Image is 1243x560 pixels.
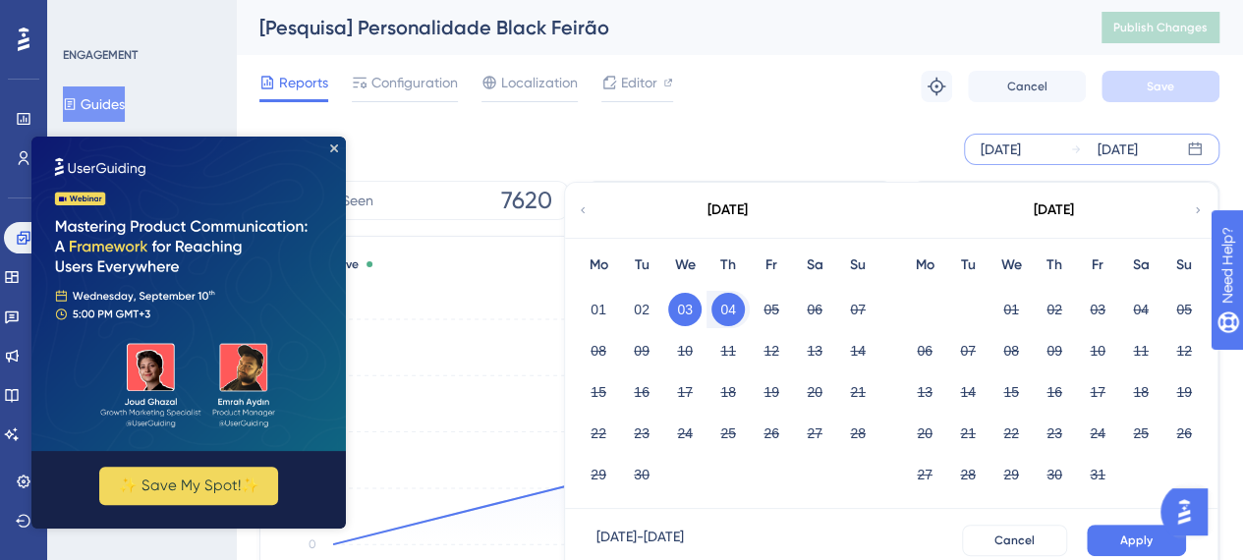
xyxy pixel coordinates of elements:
button: 10 [668,334,702,367]
div: Tu [946,253,989,277]
button: 03 [1081,293,1114,326]
button: 06 [798,293,831,326]
span: Apply [1120,532,1153,548]
button: 08 [582,334,615,367]
span: Save [1147,79,1174,94]
div: [DATE] [981,138,1021,161]
div: We [989,253,1033,277]
div: Sa [1119,253,1162,277]
span: Reports [279,71,328,94]
div: Th [706,253,750,277]
div: Close Preview [299,8,307,16]
button: 15 [994,375,1028,409]
span: Localization [501,71,578,94]
button: 24 [668,417,702,450]
div: Sa [793,253,836,277]
button: 16 [625,375,658,409]
button: 15 [582,375,615,409]
div: Fr [750,253,793,277]
button: Save [1102,71,1219,102]
button: 27 [908,458,941,491]
button: 30 [1038,458,1071,491]
div: Su [1162,253,1206,277]
button: 26 [1167,417,1201,450]
button: 28 [951,458,985,491]
button: 24 [1081,417,1114,450]
button: 01 [582,293,615,326]
div: Fr [1076,253,1119,277]
button: 07 [841,293,875,326]
button: 23 [625,417,658,450]
button: 23 [1038,417,1071,450]
button: 21 [951,417,985,450]
span: Need Help? [46,5,123,28]
button: 10 [1081,334,1114,367]
span: Cancel [1007,79,1047,94]
button: 26 [755,417,788,450]
div: Tu [620,253,663,277]
button: 29 [994,458,1028,491]
button: 18 [711,375,745,409]
button: Cancel [962,525,1067,556]
button: 04 [1124,293,1158,326]
button: 29 [582,458,615,491]
span: 7620 [501,185,552,216]
div: [DATE] [707,198,748,222]
button: 27 [798,417,831,450]
button: 01 [994,293,1028,326]
span: Publish Changes [1113,20,1208,35]
button: 14 [951,375,985,409]
button: Guides [63,86,125,122]
div: [DATE] - [DATE] [596,525,684,556]
button: Publish Changes [1102,12,1219,43]
button: 17 [668,375,702,409]
button: 07 [951,334,985,367]
button: 02 [625,293,658,326]
button: 12 [1167,334,1201,367]
button: 13 [908,375,941,409]
div: [DATE] [1034,198,1074,222]
button: Cancel [968,71,1086,102]
button: 16 [1038,375,1071,409]
button: 22 [994,417,1028,450]
div: We [663,253,706,277]
div: Mo [903,253,946,277]
button: 11 [711,334,745,367]
button: 04 [711,293,745,326]
button: 20 [798,375,831,409]
button: 05 [1167,293,1201,326]
button: 08 [994,334,1028,367]
button: 19 [1167,375,1201,409]
button: 21 [841,375,875,409]
div: [DATE] [1098,138,1138,161]
button: 31 [1081,458,1114,491]
button: ✨ Save My Spot!✨ [68,330,247,368]
button: 12 [755,334,788,367]
div: [Pesquisa] Personalidade Black Feirão [259,14,1052,41]
div: Mo [577,253,620,277]
button: 02 [1038,293,1071,326]
div: Th [1033,253,1076,277]
button: 11 [1124,334,1158,367]
button: 13 [798,334,831,367]
span: Cancel [994,532,1035,548]
iframe: UserGuiding AI Assistant Launcher [1160,482,1219,541]
button: 05 [755,293,788,326]
button: Apply [1087,525,1186,556]
button: 09 [1038,334,1071,367]
button: 20 [908,417,941,450]
button: 22 [582,417,615,450]
div: Su [836,253,879,277]
span: Editor [621,71,657,94]
span: Configuration [371,71,458,94]
button: 03 [668,293,702,326]
button: Hotspots [63,130,136,165]
button: 28 [841,417,875,450]
button: 25 [1124,417,1158,450]
button: 18 [1124,375,1158,409]
button: 14 [841,334,875,367]
button: 19 [755,375,788,409]
button: 25 [711,417,745,450]
tspan: 0 [309,537,316,551]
